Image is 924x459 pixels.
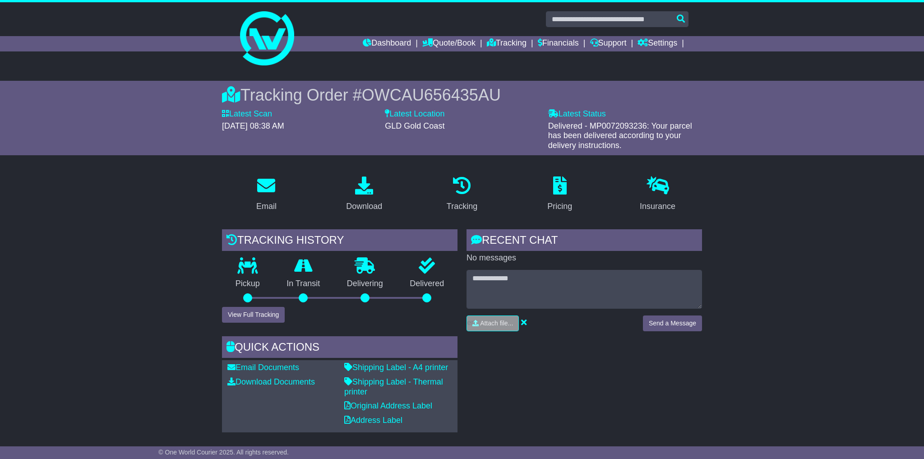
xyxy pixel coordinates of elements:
[447,200,477,213] div: Tracking
[548,121,692,150] span: Delivered - MP0072093236: Your parcel has been delivered according to your delivery instructions.
[344,416,402,425] a: Address Label
[467,253,702,263] p: No messages
[441,173,483,216] a: Tracking
[250,173,282,216] a: Email
[158,449,289,456] span: © One World Courier 2025. All rights reserved.
[385,121,444,130] span: GLD Gold Coast
[363,36,411,51] a: Dashboard
[640,200,675,213] div: Insurance
[346,200,382,213] div: Download
[547,200,572,213] div: Pricing
[538,36,579,51] a: Financials
[548,109,606,119] label: Latest Status
[634,173,681,216] a: Insurance
[487,36,527,51] a: Tracking
[590,36,627,51] a: Support
[638,36,677,51] a: Settings
[340,173,388,216] a: Download
[273,279,334,289] p: In Transit
[422,36,476,51] a: Quote/Book
[643,315,702,331] button: Send a Message
[256,200,277,213] div: Email
[222,229,457,254] div: Tracking history
[362,86,501,104] span: OWCAU656435AU
[222,121,284,130] span: [DATE] 08:38 AM
[397,279,458,289] p: Delivered
[227,363,299,372] a: Email Documents
[385,109,444,119] label: Latest Location
[467,229,702,254] div: RECENT CHAT
[222,279,273,289] p: Pickup
[333,279,397,289] p: Delivering
[222,307,285,323] button: View Full Tracking
[222,336,457,361] div: Quick Actions
[344,363,448,372] a: Shipping Label - A4 printer
[541,173,578,216] a: Pricing
[227,377,315,386] a: Download Documents
[222,109,272,119] label: Latest Scan
[222,85,702,105] div: Tracking Order #
[344,377,443,396] a: Shipping Label - Thermal printer
[344,401,432,410] a: Original Address Label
